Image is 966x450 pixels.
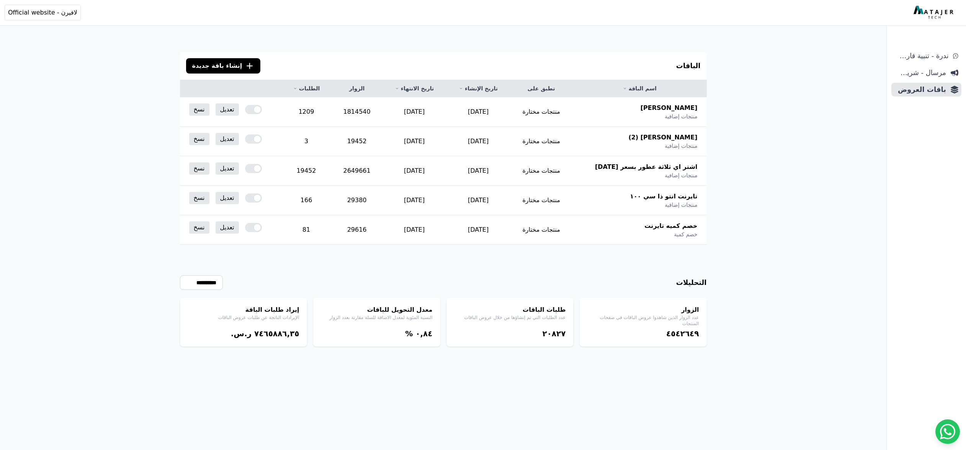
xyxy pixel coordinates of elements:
[595,162,698,172] span: اشتر اي ثلاثة عطور بسعر [DATE]
[676,277,707,288] h3: التحليلات
[281,127,332,156] td: 3
[281,186,332,215] td: 166
[382,127,446,156] td: [DATE]
[216,221,239,234] a: تعديل
[665,172,697,179] span: منتجات إضافية
[446,97,510,127] td: [DATE]
[216,133,239,145] a: تعديل
[332,80,382,97] th: الزوار
[188,305,299,314] h4: إيراد طلبات الباقة
[321,314,433,321] p: النسبة المئوية لمعدل الاضافة للسلة مقارنة بعدد الزوار
[510,156,572,186] td: منتجات مختارة
[674,231,697,238] span: خصم كمية
[281,156,332,186] td: 19452
[216,103,239,116] a: تعديل
[510,186,572,215] td: منتجات مختارة
[391,85,437,92] a: تاريخ الانتهاء
[510,97,572,127] td: منتجات مختارة
[186,58,261,74] button: إنشاء باقة جديدة
[587,328,699,339] div: ٤٥٤٢٦٤٩
[290,85,322,92] a: الطلبات
[231,329,252,338] span: ر.س.
[216,192,239,204] a: تعديل
[415,329,432,338] bdi: ۰,٨٤
[446,156,510,186] td: [DATE]
[510,127,572,156] td: منتجات مختارة
[382,186,446,215] td: [DATE]
[914,6,955,20] img: MatajerTech Logo
[189,103,209,116] a: نسخ
[894,67,946,78] span: مرسال - شريط دعاية
[582,85,698,92] a: اسم الباقة
[321,305,433,314] h4: معدل التحويل للباقات
[382,97,446,127] td: [DATE]
[332,215,382,245] td: 29616
[628,133,697,142] span: [PERSON_NAME] (2)
[281,215,332,245] td: 81
[510,80,572,97] th: تطبق على
[446,215,510,245] td: [DATE]
[189,133,209,145] a: نسخ
[332,97,382,127] td: 1814540
[665,113,697,120] span: منتجات إضافية
[216,162,239,175] a: تعديل
[587,305,699,314] h4: الزوار
[281,97,332,127] td: 1209
[254,329,299,338] bdi: ٧٤٦٥٨٨٦,۳٥
[189,192,209,204] a: نسخ
[188,314,299,321] p: الإيرادات الناتجة عن طلبات عروض الباقات
[894,84,946,95] span: باقات العروض
[630,192,697,201] span: تايرنت انتو ذا سي ١٠٠
[665,201,697,209] span: منتجات إضافية
[8,8,77,17] span: لافيرن - Official website
[332,186,382,215] td: 29380
[382,215,446,245] td: [DATE]
[189,221,209,234] a: نسخ
[332,127,382,156] td: 19452
[456,85,501,92] a: تاريخ الإنشاء
[676,61,701,71] h3: الباقات
[332,156,382,186] td: 2649661
[454,305,566,314] h4: طلبات الباقات
[446,127,510,156] td: [DATE]
[510,215,572,245] td: منتجات مختارة
[192,61,242,70] span: إنشاء باقة جديدة
[641,103,698,113] span: [PERSON_NAME]
[405,329,413,338] span: %
[382,156,446,186] td: [DATE]
[665,142,697,150] span: منتجات إضافية
[454,314,566,321] p: عدد الطلبات التي تم إنشاؤها من خلال عروض الباقات
[644,221,697,231] span: خصم كميه تايرنت
[5,5,81,21] button: لافيرن - Official website
[454,328,566,339] div: ٢۰٨٢٧
[587,314,699,327] p: عدد الزوار الذين شاهدوا عروض الباقات في صفحات المنتجات
[894,51,948,61] span: ندرة - تنبية قارب علي النفاذ
[189,162,209,175] a: نسخ
[446,186,510,215] td: [DATE]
